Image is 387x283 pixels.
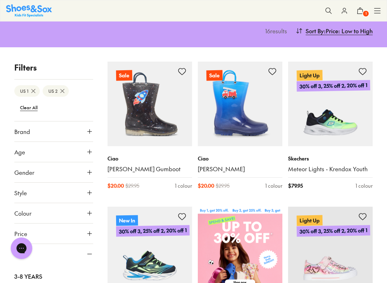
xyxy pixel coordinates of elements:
span: : Price: Low to High [324,27,373,35]
btn: Clear All [14,101,43,114]
p: Filters [14,62,93,73]
btn: US 2 [43,85,69,97]
iframe: Gorgias live chat messenger [7,235,36,262]
div: 1 colour [175,182,192,190]
p: 30% off 3, 25% off 2, 20% off 1 [116,225,190,237]
div: 1 colour [265,182,282,190]
p: 30% off 3, 25% off 2, 20% off 1 [297,80,370,92]
p: 16 results [262,27,287,35]
img: SNS_Logo_Responsive.svg [6,4,52,17]
p: Light Up [297,70,322,81]
button: Gender [14,162,93,182]
a: Meteor Lights - Krendox Youth [288,165,373,173]
button: Sort By:Price: Low to High [296,23,373,39]
span: Style [14,188,27,197]
p: Skechers [288,155,373,162]
a: [PERSON_NAME] [198,165,282,173]
span: $ 29.95 [216,182,230,190]
button: Colour [14,203,93,223]
span: $ 29.95 [125,182,139,190]
a: [PERSON_NAME] Gumboot [107,165,192,173]
button: Price [14,224,93,244]
p: Ciao [198,155,282,162]
button: Brand [14,121,93,141]
button: Age [14,142,93,162]
span: $ 20.00 [198,182,214,190]
span: Age [14,148,25,156]
button: 1 [352,3,368,19]
span: Brand [14,127,30,136]
a: Sale [198,62,282,146]
p: 30% off 3, 25% off 2, 20% off 1 [297,225,370,237]
p: Ciao [107,155,192,162]
a: Shoes & Sox [6,4,52,17]
p: Sale [206,70,223,81]
span: Gender [14,168,34,177]
p: Light Up [297,215,322,226]
button: Size [14,244,93,264]
div: 3-8 Years [14,272,93,280]
span: 1 [362,10,369,17]
p: Sale [116,70,132,81]
btn: US 1 [14,85,40,97]
span: Sort By [306,27,324,35]
button: Style [14,183,93,203]
span: Colour [14,209,32,217]
p: New In [116,215,138,226]
span: Price [14,229,27,238]
div: 1 colour [355,182,373,190]
span: $ 79.95 [288,182,303,190]
a: Sale [107,62,192,146]
span: $ 20.00 [107,182,124,190]
a: Light Up30% off 3, 25% off 2, 20% off 1 [288,62,373,146]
